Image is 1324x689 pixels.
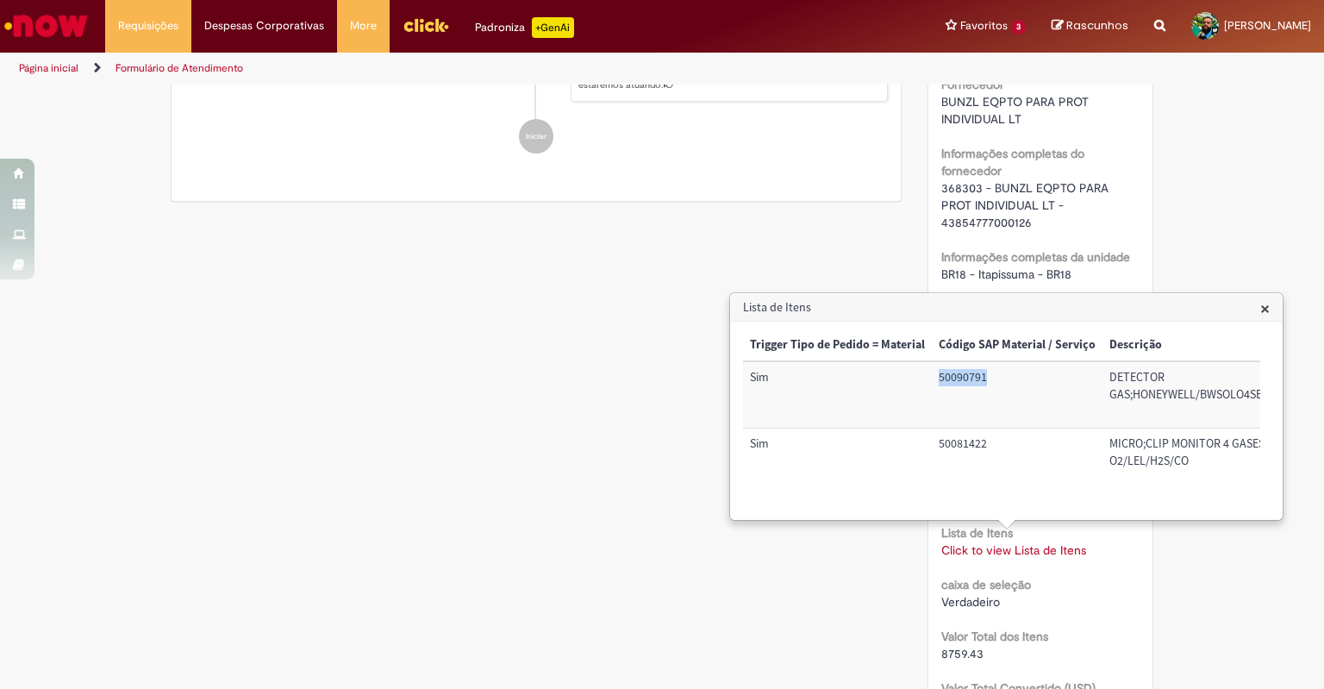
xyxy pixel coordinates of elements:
[941,629,1048,644] b: Valor Total dos Itens
[729,292,1283,521] div: Lista de Itens
[941,542,1086,558] a: Click to view Lista de Itens
[1102,361,1313,428] td: Descrição: DETECTOR GAS;HONEYWELL/BWSOLO4SERIESNH3
[350,17,377,34] span: More
[932,361,1102,428] td: Código SAP Material / Serviço: 50090791
[941,249,1130,265] b: Informações completas da unidade
[403,12,449,38] img: click_logo_yellow_360x200.png
[1260,299,1270,317] button: Close
[116,61,243,75] a: Formulário de Atendimento
[118,17,178,34] span: Requisições
[184,20,888,103] li: Sadrak Helvecio
[941,77,1004,92] b: Fornecedor
[932,329,1102,361] th: Código SAP Material / Serviço
[743,429,932,494] td: Trigger Tipo de Pedido = Material: Sim
[743,361,932,428] td: Trigger Tipo de Pedido = Material: Sim
[960,17,1008,34] span: Favoritos
[1102,429,1313,494] td: Descrição: MICRO;CLIP MONITOR 4 GASES O2/LEL/H2S/CO
[1052,18,1128,34] a: Rascunhos
[941,180,1112,230] span: 368303 - BUNZL EQPTO PARA PROT INDIVIDUAL LT - 43854777000126
[941,266,1071,282] span: BR18 - Itapissuma - BR18
[1011,20,1026,34] span: 3
[941,94,1092,127] span: BUNZL EQPTO PARA PROT INDIVIDUAL LT
[932,429,1102,494] td: Código SAP Material / Serviço: 50081422
[1066,17,1128,34] span: Rascunhos
[13,53,870,85] ul: Trilhas de página
[475,17,574,38] div: Padroniza
[532,17,574,38] p: +GenAi
[941,146,1084,179] b: Informações completas do fornecedor
[1224,18,1311,33] span: [PERSON_NAME]
[941,594,1000,610] span: Verdadeiro
[941,646,984,661] span: 8759.43
[941,577,1031,592] b: caixa de seleção
[19,61,78,75] a: Página inicial
[1102,329,1313,361] th: Descrição
[1260,297,1270,320] span: ×
[743,329,932,361] th: Trigger Tipo de Pedido = Material
[731,294,1282,322] h3: Lista de Itens
[941,525,1013,541] b: Lista de Itens
[204,17,324,34] span: Despesas Corporativas
[2,9,91,43] img: ServiceNow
